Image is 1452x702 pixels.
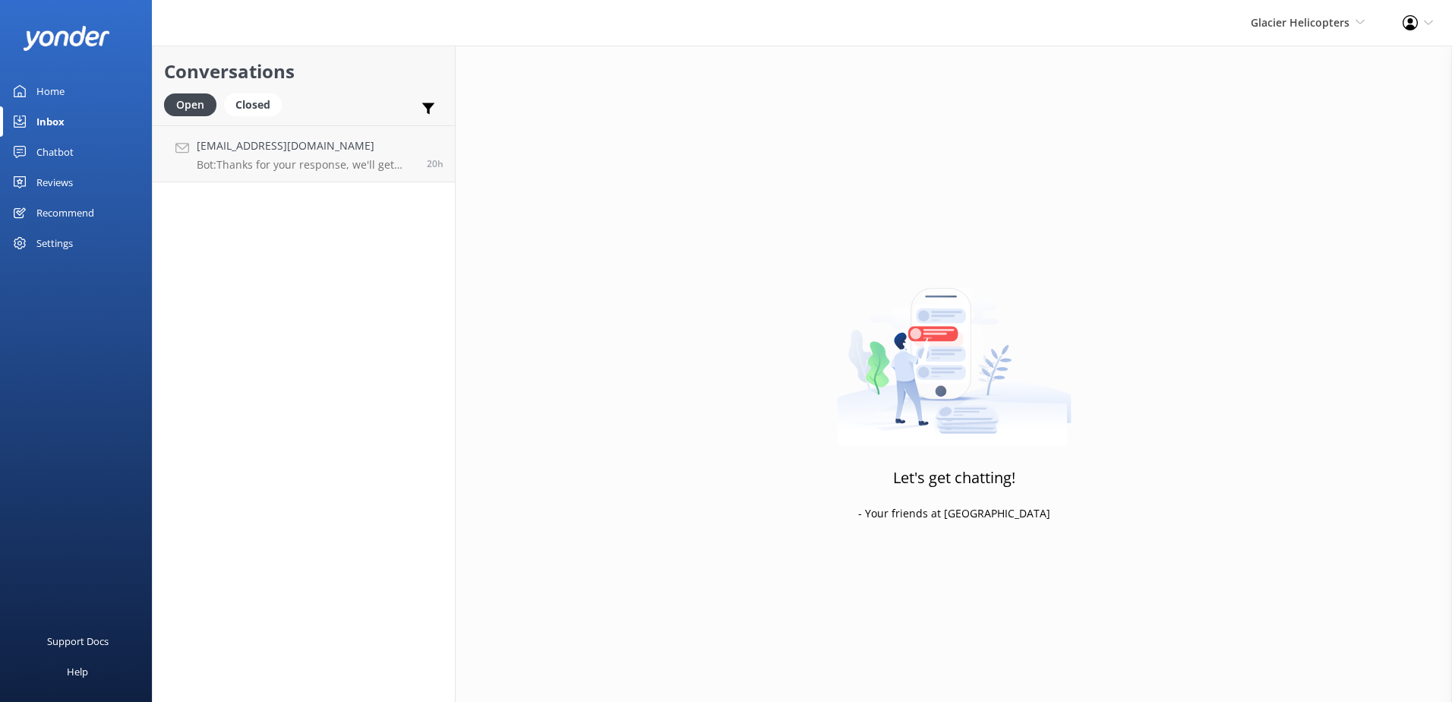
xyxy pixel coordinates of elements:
div: Home [36,76,65,106]
div: Inbox [36,106,65,137]
div: Reviews [36,167,73,198]
a: Closed [224,96,289,112]
p: Bot: Thanks for your response, we'll get back to you as soon as we can during opening hours. [197,158,415,172]
img: yonder-white-logo.png [23,26,110,51]
div: Settings [36,228,73,258]
a: [EMAIL_ADDRESS][DOMAIN_NAME]Bot:Thanks for your response, we'll get back to you as soon as we can... [153,125,455,182]
h4: [EMAIL_ADDRESS][DOMAIN_NAME] [197,138,415,154]
span: Oct 06 2025 11:23am (UTC +13:00) Pacific/Auckland [427,157,443,170]
p: - Your friends at [GEOGRAPHIC_DATA] [858,505,1050,522]
div: Open [164,93,216,116]
a: Open [164,96,224,112]
div: Help [67,656,88,687]
div: Chatbot [36,137,74,167]
h3: Let's get chatting! [893,466,1015,490]
div: Support Docs [47,626,109,656]
h2: Conversations [164,57,443,86]
div: Closed [224,93,282,116]
span: Glacier Helicopters [1251,15,1349,30]
img: artwork of a man stealing a conversation from at giant smartphone [837,256,1072,446]
div: Recommend [36,198,94,228]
